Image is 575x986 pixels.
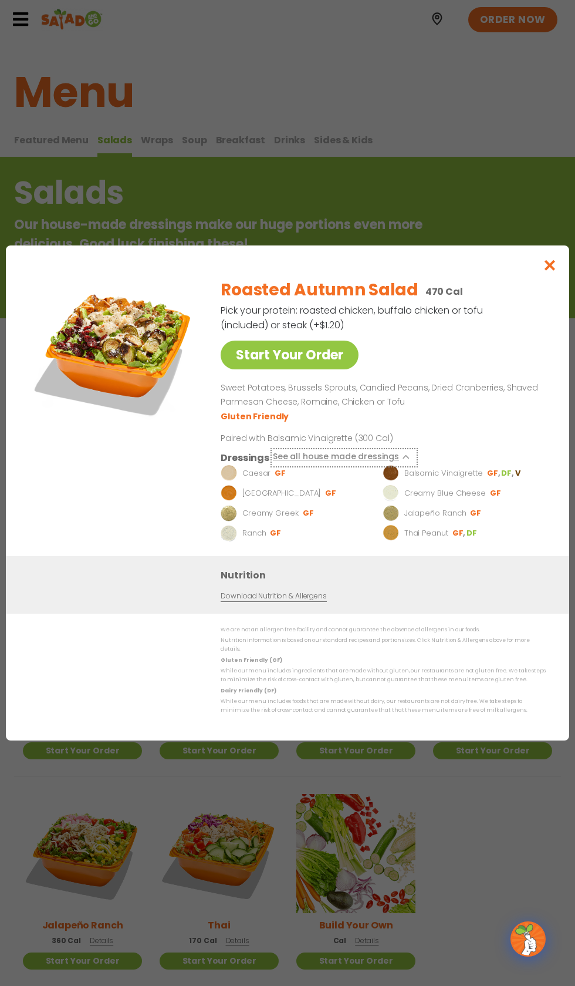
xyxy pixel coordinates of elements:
img: Dressing preview image for Thai Peanut [383,525,399,541]
p: Caesar [242,467,270,479]
p: Pick your protein: roasted chicken, buffalo chicken or tofu (included) or steak (+$1.20) [221,303,485,332]
strong: Gluten Friendly (GF) [221,657,282,664]
img: Dressing preview image for Caesar [221,465,237,482]
p: Paired with Balsamic Vinaigrette (300 Cal) [221,432,438,445]
img: Dressing preview image for Jalapeño Ranch [383,505,399,521]
p: Jalapeño Ranch [404,507,466,519]
a: Start Your Order [221,341,358,369]
p: [GEOGRAPHIC_DATA] [242,487,321,499]
li: GF [452,528,466,539]
p: Balsamic Vinaigrette [404,467,483,479]
li: GF [470,508,482,519]
button: Close modal [531,245,569,285]
li: GF [325,488,337,499]
p: Nutrition information is based on our standard recipes and portion sizes. Click Nutrition & Aller... [221,636,546,654]
strong: Dairy Friendly (DF) [221,687,276,694]
p: While our menu includes foods that are made without dairy, our restaurants are not dairy free. We... [221,697,546,715]
li: V [515,468,522,479]
li: GF [303,508,315,519]
li: Gluten Friendly [221,410,290,423]
li: DF [466,528,478,539]
li: DF [501,468,515,479]
p: While our menu includes ingredients that are made without gluten, our restaurants are not gluten ... [221,667,546,685]
img: Dressing preview image for Ranch [221,525,237,541]
h3: Dressings [221,450,269,465]
p: We are not an allergen free facility and cannot guarantee the absence of allergens in our foods. [221,625,546,634]
img: Dressing preview image for Balsamic Vinaigrette [383,465,399,482]
p: Creamy Greek [242,507,299,519]
img: Dressing preview image for BBQ Ranch [221,485,237,502]
img: Dressing preview image for Creamy Greek [221,505,237,521]
li: GF [490,488,502,499]
img: Featured product photo for Roasted Autumn Salad [32,269,197,433]
li: GF [270,528,282,539]
li: GF [275,468,287,479]
p: Thai Peanut [404,527,448,539]
p: Sweet Potatoes, Brussels Sprouts, Candied Pecans, Dried Cranberries, Shaved Parmesan Cheese, Roma... [221,381,541,409]
img: wpChatIcon [512,923,544,955]
h3: Nutrition [221,568,552,583]
img: Dressing preview image for Creamy Blue Cheese [383,485,399,502]
p: 470 Cal [425,284,463,299]
p: Ranch [242,527,266,539]
a: Download Nutrition & Allergens [221,591,326,602]
p: Creamy Blue Cheese [404,487,486,499]
h2: Roasted Autumn Salad [221,278,418,302]
button: See all house made dressings [273,450,415,465]
li: GF [487,468,501,479]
